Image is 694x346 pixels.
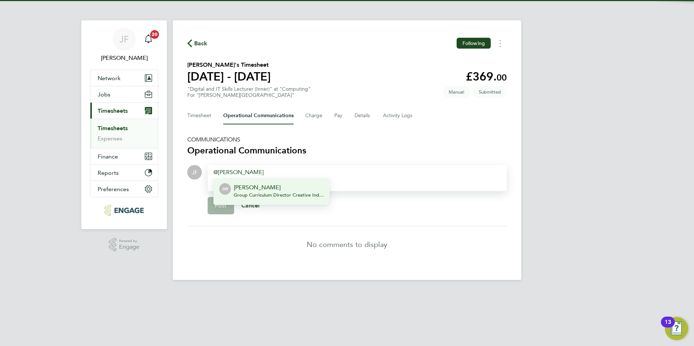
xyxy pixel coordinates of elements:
[90,165,158,181] button: Reports
[187,86,311,98] div: "Digital and IT Skills Lecturer (Inner)" at "Computing"
[234,183,324,192] p: [PERSON_NAME]
[665,317,688,340] button: Open Resource Center, 13 new notifications
[234,192,324,198] span: Group Curriculum Director Creative Industries - New City College Limited
[150,30,159,39] span: 20
[90,181,158,197] button: Preferences
[119,34,129,44] span: JF
[141,28,156,51] a: 20
[241,202,260,209] span: Cancel
[105,205,143,216] img: huntereducation-logo-retina.png
[119,238,139,244] span: Powered by
[457,38,491,49] button: Following
[305,107,323,124] button: Charge
[187,165,202,180] div: James Farrington
[194,39,208,48] span: Back
[90,54,158,62] span: James Farrington
[307,239,387,250] p: No comments to display
[383,107,413,124] button: Activity Logs
[223,107,294,124] button: Operational Communications
[90,205,158,216] a: Go to home page
[192,168,198,176] span: JF
[187,61,271,69] h2: [PERSON_NAME]'s Timesheet
[187,92,311,98] div: For "[PERSON_NAME][GEOGRAPHIC_DATA]"
[90,103,158,119] button: Timesheets
[90,70,158,86] button: Network
[355,107,371,124] button: Details
[219,183,231,195] div: John Waite
[187,39,208,48] button: Back
[443,86,470,98] span: This timesheet was manually created.
[98,91,110,98] span: Jobs
[462,40,485,46] span: Following
[213,169,264,176] span: [PERSON_NAME]
[187,136,507,143] h5: COMMUNICATIONS
[665,322,671,331] div: 13
[90,148,158,164] button: Finance
[119,244,139,250] span: Engage
[98,186,129,193] span: Preferences
[187,145,507,156] h3: Operational Communications
[98,135,122,142] a: Expenses
[98,125,128,132] a: Timesheets
[81,20,167,229] nav: Main navigation
[222,185,228,193] span: JW
[90,28,158,62] a: JF[PERSON_NAME]
[494,38,507,49] button: Timesheets Menu
[187,107,212,124] button: Timesheet
[98,75,121,82] span: Network
[98,107,128,114] span: Timesheets
[109,238,140,252] a: Powered byEngage
[90,86,158,102] button: Jobs
[98,169,119,176] span: Reports
[234,197,267,214] button: Cancel
[473,86,507,98] span: This timesheet is Submitted.
[497,72,507,83] span: 00
[98,153,118,160] span: Finance
[187,69,271,84] h1: [DATE] - [DATE]
[466,70,507,83] app-decimal: £369.
[90,119,158,148] div: Timesheets
[334,107,343,124] button: Pay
